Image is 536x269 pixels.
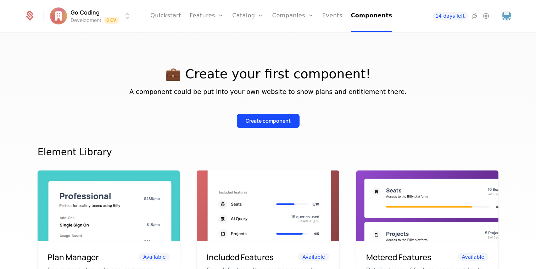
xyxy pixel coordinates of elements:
[207,251,274,263] h6: Included Features
[246,117,291,124] div: Create component
[366,251,431,263] h6: Metered Features
[458,253,488,261] span: Available
[432,12,467,20] a: 14 days left
[139,253,170,261] span: Available
[71,17,101,24] div: Development
[38,145,498,159] div: Element Library
[71,8,100,17] span: Go Coding
[52,8,132,24] button: Select environment
[237,114,300,128] button: Create component
[50,7,67,24] img: Go Coding
[502,11,512,21] img: Thomas Brink
[104,17,119,24] span: Dev
[38,67,498,81] p: 💼 Create your first component!
[48,251,99,263] h6: Plan Manager
[502,11,512,21] button: Open user button
[298,253,329,261] span: Available
[470,12,479,20] a: Integrations
[482,12,490,20] a: Settings
[38,87,498,97] p: A component could be put into your own website to show plans and entitlement there.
